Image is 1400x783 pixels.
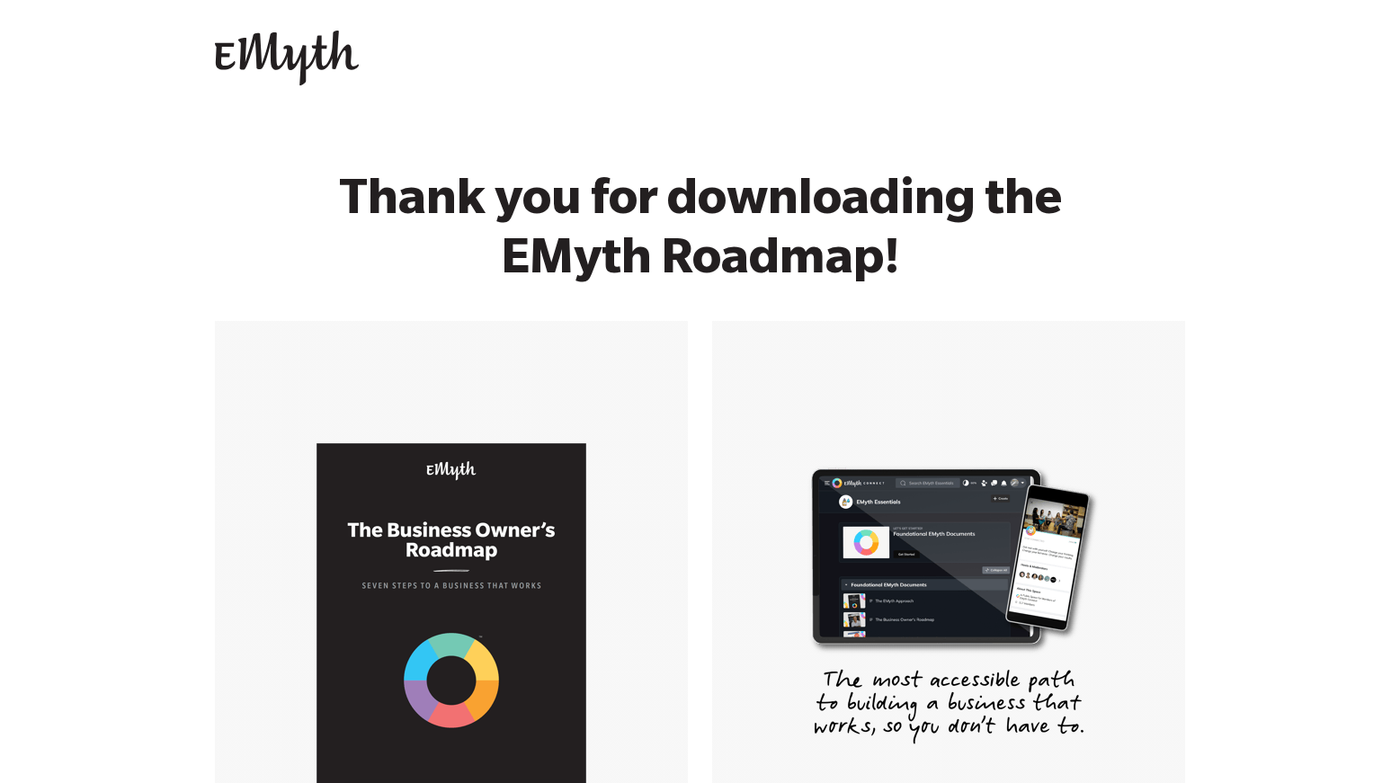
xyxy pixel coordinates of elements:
[791,443,1107,759] img: EMyth Connect Right Hand CTA
[215,31,359,86] img: EMyth
[269,175,1132,294] h1: Thank you for downloading the EMyth Roadmap!
[1310,697,1400,783] iframe: Chat Widget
